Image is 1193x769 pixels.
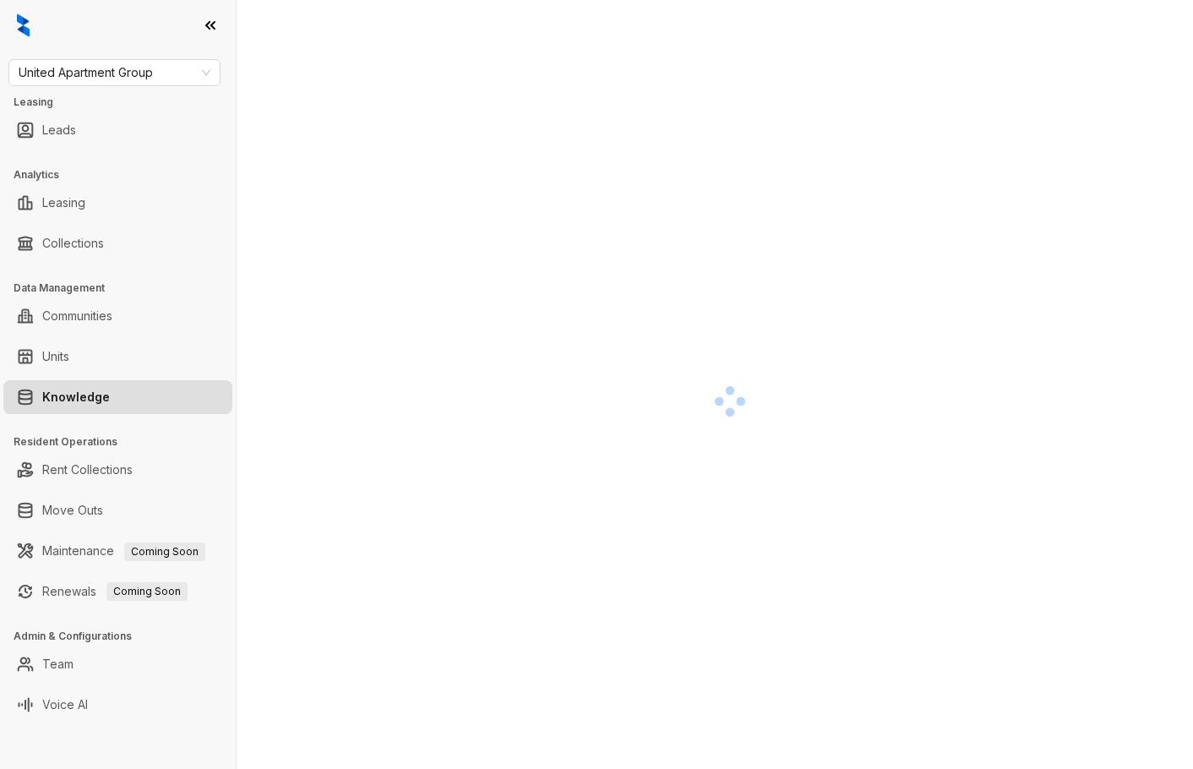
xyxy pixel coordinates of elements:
li: Team [3,647,232,681]
li: Leads [3,113,232,147]
span: Coming Soon [124,543,205,561]
a: Collections [42,226,104,260]
li: Renewals [3,575,232,608]
span: Coming Soon [106,582,188,601]
li: Leasing [3,186,232,220]
h3: Resident Operations [14,434,236,450]
li: Voice AI [3,688,232,722]
li: Rent Collections [3,453,232,487]
a: Units [42,340,69,374]
a: RenewalsComing Soon [42,575,188,608]
a: Leasing [42,186,85,220]
img: logo [17,14,30,37]
span: United Apartment Group [19,60,210,85]
h3: Analytics [14,167,236,183]
a: Leads [42,113,76,147]
a: Voice AI [42,688,88,722]
h3: Leasing [14,95,236,110]
li: Knowledge [3,380,232,414]
a: Team [42,647,74,681]
li: Units [3,340,232,374]
li: Maintenance [3,534,232,568]
li: Communities [3,299,232,333]
a: Knowledge [42,380,110,414]
a: Move Outs [42,494,103,527]
li: Move Outs [3,494,232,527]
li: Collections [3,226,232,260]
a: Communities [42,299,112,333]
a: Rent Collections [42,453,133,487]
h3: Data Management [14,281,236,296]
h3: Admin & Configurations [14,629,236,644]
